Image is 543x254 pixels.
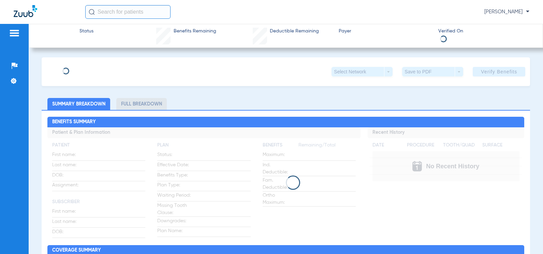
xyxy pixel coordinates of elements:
[47,117,524,128] h2: Benefits Summary
[79,28,93,35] span: Status
[89,9,95,15] img: Search Icon
[174,28,216,35] span: Benefits Remaining
[47,98,110,110] li: Summary Breakdown
[9,29,20,37] img: hamburger-icon
[339,28,432,35] span: Payer
[484,9,529,15] span: [PERSON_NAME]
[438,28,532,35] span: Verified On
[85,5,171,19] input: Search for patients
[116,98,167,110] li: Full Breakdown
[270,28,319,35] span: Deductible Remaining
[14,5,37,17] img: Zuub Logo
